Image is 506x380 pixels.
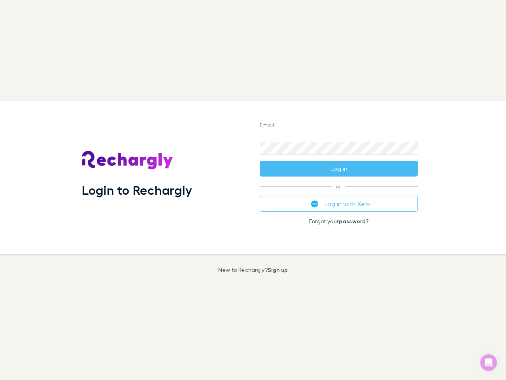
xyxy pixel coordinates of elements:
[260,196,418,212] button: Log in with Xero
[82,151,174,170] img: Rechargly's Logo
[260,218,418,224] p: Forgot your ?
[218,267,288,273] p: New to Rechargly?
[268,266,288,273] a: Sign up
[260,161,418,177] button: Log in
[339,218,366,224] a: password
[479,353,498,372] iframe: Intercom live chat
[311,200,318,207] img: Xero's logo
[82,182,192,198] h1: Login to Rechargly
